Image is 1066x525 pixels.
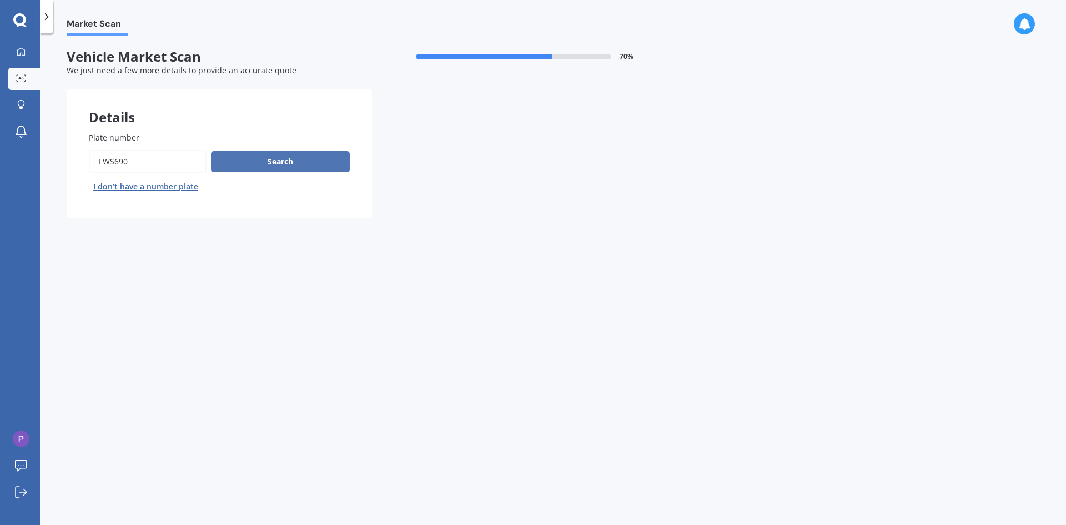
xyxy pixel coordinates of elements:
[67,18,128,33] span: Market Scan
[89,150,207,173] input: Enter plate number
[620,53,633,61] span: 70 %
[211,151,350,172] button: Search
[89,178,203,196] button: I don’t have a number plate
[67,89,372,123] div: Details
[67,65,296,76] span: We just need a few more details to provide an accurate quote
[89,132,139,143] span: Plate number
[13,431,29,447] img: ACg8ocITzvoS-t_SWQfHCcDw11relx_caLg2Io0LiTp7ZDcPWGz98eQ=s96-c
[67,49,372,65] span: Vehicle Market Scan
